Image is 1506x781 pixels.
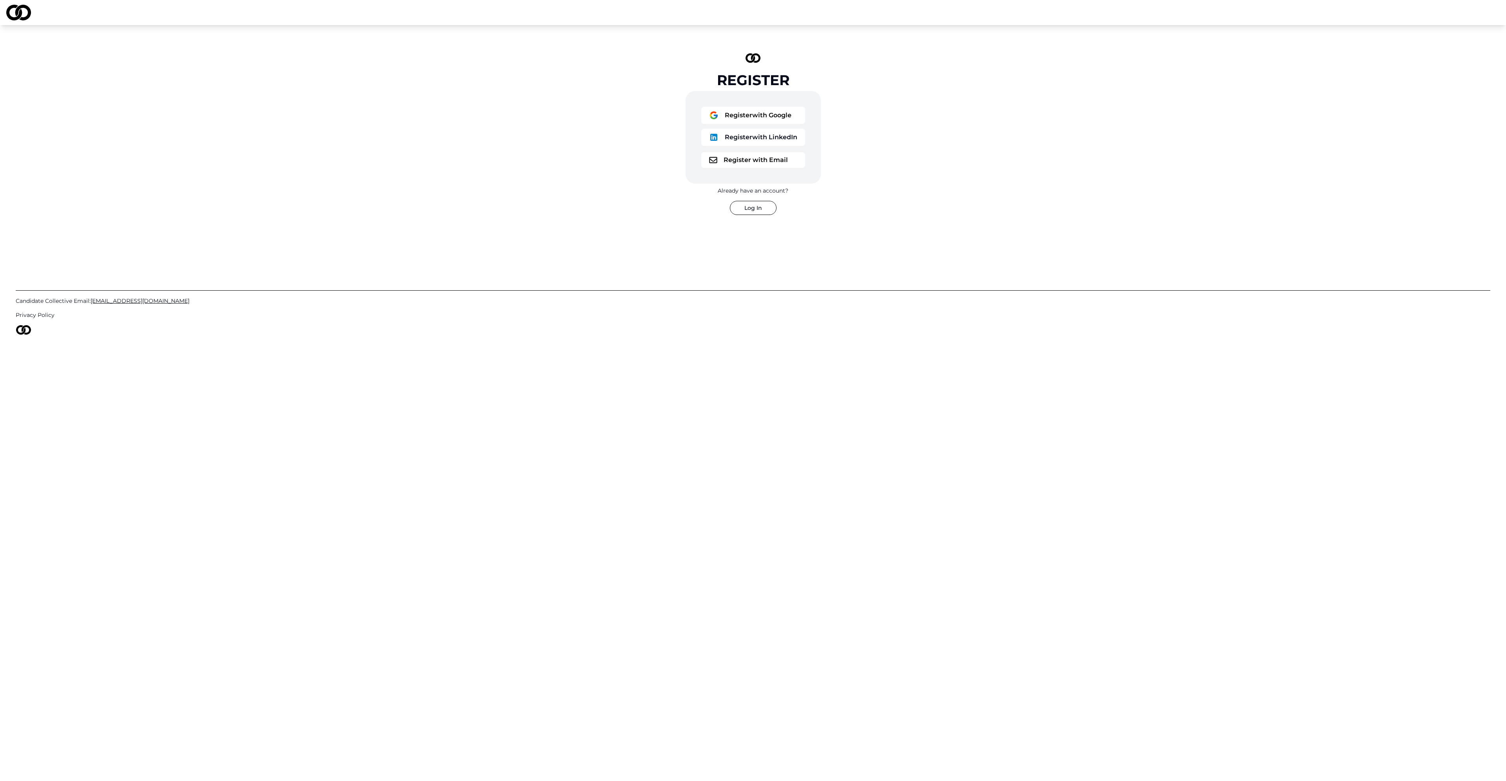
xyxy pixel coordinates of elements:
[16,325,31,335] img: logo
[91,297,189,304] span: [EMAIL_ADDRESS][DOMAIN_NAME]
[746,53,760,63] img: logo
[701,129,805,146] button: logoRegisterwith LinkedIn
[718,187,788,195] div: Already have an account?
[6,5,31,20] img: logo
[709,157,717,163] img: logo
[16,297,1490,305] a: Candidate Collective Email:[EMAIL_ADDRESS][DOMAIN_NAME]
[709,111,718,120] img: logo
[717,72,789,88] div: Register
[16,311,1490,319] a: Privacy Policy
[701,152,805,168] button: logoRegister with Email
[701,107,805,124] button: logoRegisterwith Google
[730,201,777,215] button: Log In
[709,133,718,142] img: logo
